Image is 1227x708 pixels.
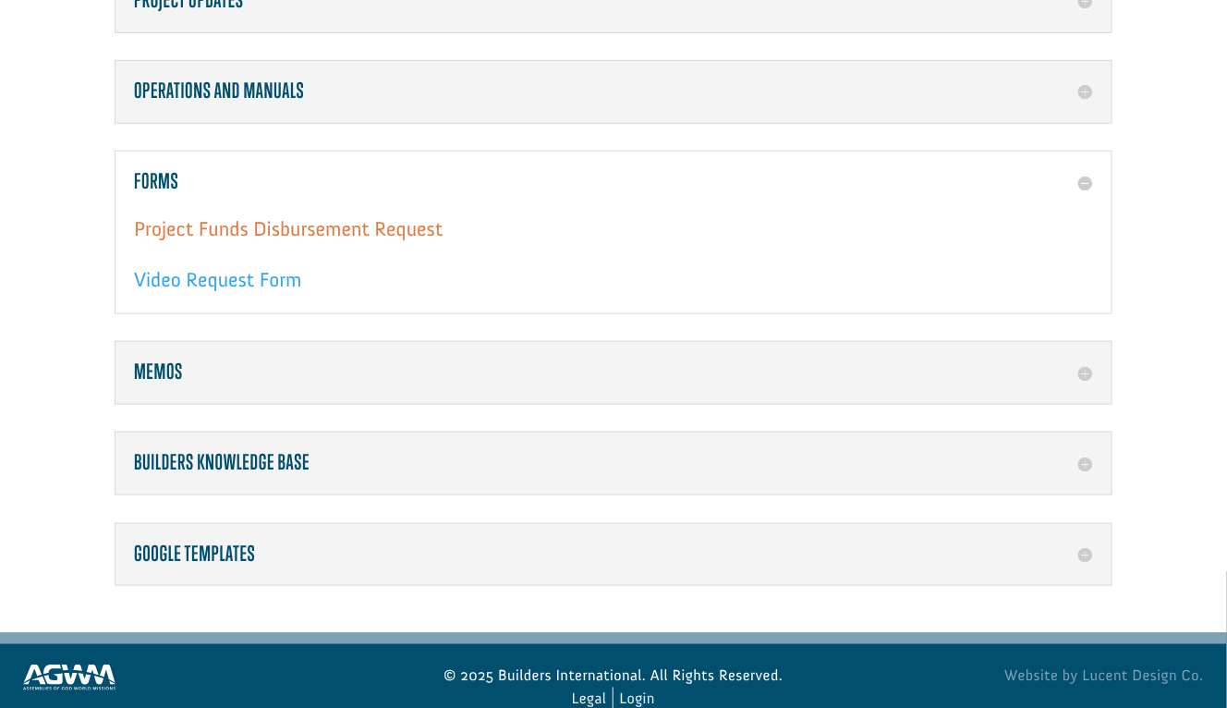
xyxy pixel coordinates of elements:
div: [DEMOGRAPHIC_DATA] donated $1,000 [33,18,254,55]
span: [GEOGRAPHIC_DATA] , [GEOGRAPHIC_DATA] [50,74,254,87]
img: Assemblies of God World Missions [23,665,115,690]
h5: Operations and Manuals [134,79,1093,104]
h5: Google Templates [134,543,1093,567]
img: US.png [33,74,46,87]
h5: Forms [134,170,1093,194]
h5: Builders Knowledge Base [134,451,1093,475]
h5: Memos [134,360,1093,385]
button: Donate [261,37,344,70]
a: Website by Lucent Design Co. [819,665,1204,688]
a: Project Funds Disbursement Request [134,216,443,250]
p: © 2025 Builders International. All Rights Reserved. [421,665,807,688]
img: emoji thumbsUp [149,39,164,54]
a: Video Request Form [134,267,302,301]
strong: Project Shovel Ready [43,56,152,70]
div: to [33,57,254,70]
